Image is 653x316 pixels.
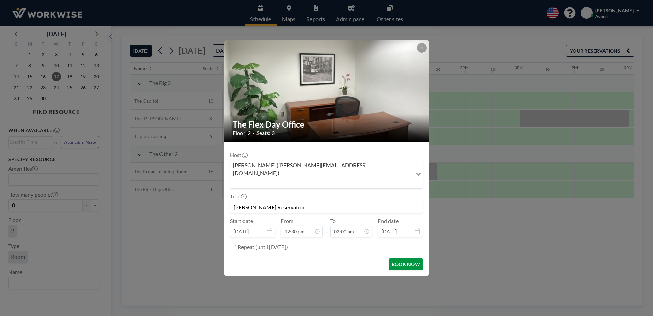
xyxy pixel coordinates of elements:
span: - [325,220,328,235]
span: [PERSON_NAME] ([PERSON_NAME][EMAIL_ADDRESS][DOMAIN_NAME]) [232,161,411,177]
label: Host [230,152,247,158]
label: Start date [230,218,253,224]
button: BOOK NOW [389,258,423,270]
span: Seats: 3 [256,130,275,136]
input: Search for option [231,178,412,187]
label: Repeat (until [DATE]) [238,243,288,250]
h2: The Flex Day Office [233,119,421,130]
span: Floor: 2 [233,130,251,136]
div: Search for option [230,160,423,188]
label: To [330,218,336,224]
input: Beverly's reservation [230,201,423,213]
label: End date [378,218,399,224]
img: 537.jpg [224,14,429,168]
span: • [252,131,255,136]
label: Title [230,193,246,200]
label: From [281,218,293,224]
